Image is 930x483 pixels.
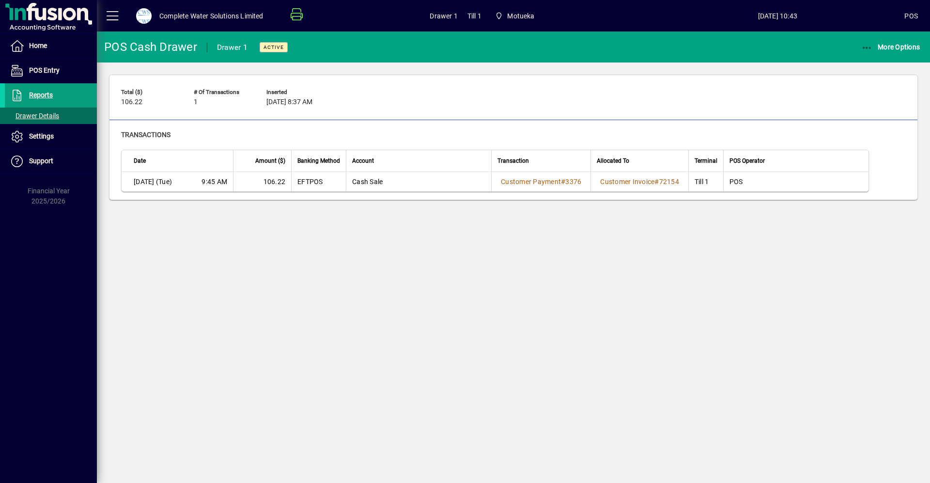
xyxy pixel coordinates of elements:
span: [DATE] (Tue) [134,177,172,187]
span: Customer Payment [501,178,561,186]
td: EFTPOS [291,172,346,191]
span: 106.22 [121,98,142,106]
a: POS Entry [5,59,97,83]
span: More Options [861,43,920,51]
span: Motueka [507,8,534,24]
span: Drawer Details [10,112,59,120]
span: Motueka [491,7,539,25]
span: Date [134,156,146,166]
td: POS [723,172,868,191]
button: More Options [859,38,923,56]
a: Settings [5,125,97,149]
span: Settings [29,132,54,140]
a: Customer Invoice#72154 [597,176,682,187]
span: # of Transactions [194,89,252,95]
span: Reports [29,91,53,99]
a: Home [5,34,97,58]
span: Banking Method [297,156,340,166]
span: Amount ($) [255,156,285,166]
span: Transaction [497,156,529,166]
span: Customer Invoice [600,178,654,186]
span: Drawer 1 [430,8,457,24]
div: Complete Water Solutions Limited [159,8,263,24]
div: POS Cash Drawer [104,39,197,55]
span: Allocated To [597,156,629,166]
span: 1 [194,98,198,106]
span: Transactions [121,131,170,139]
span: Account [352,156,374,166]
a: Support [5,149,97,173]
span: # [654,178,659,186]
div: POS [904,8,918,24]
span: Terminal [695,156,717,166]
span: Inserted [266,89,325,95]
span: 9:45 AM [201,177,227,187]
td: 106.22 [233,172,291,191]
span: Active [263,44,284,50]
span: Total ($) [121,89,179,95]
div: Drawer 1 [217,40,248,55]
span: # [561,178,565,186]
span: POS Entry [29,66,60,74]
td: Till 1 [688,172,723,191]
a: Customer Payment#3376 [497,176,585,187]
span: Support [29,157,53,165]
span: POS Operator [729,156,765,166]
span: [DATE] 10:43 [651,8,904,24]
button: Profile [128,7,159,25]
span: 3376 [565,178,581,186]
span: Till 1 [467,8,481,24]
td: Cash Sale [346,172,491,191]
span: [DATE] 8:37 AM [266,98,312,106]
a: Drawer Details [5,108,97,124]
span: 72154 [659,178,679,186]
span: Home [29,42,47,49]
